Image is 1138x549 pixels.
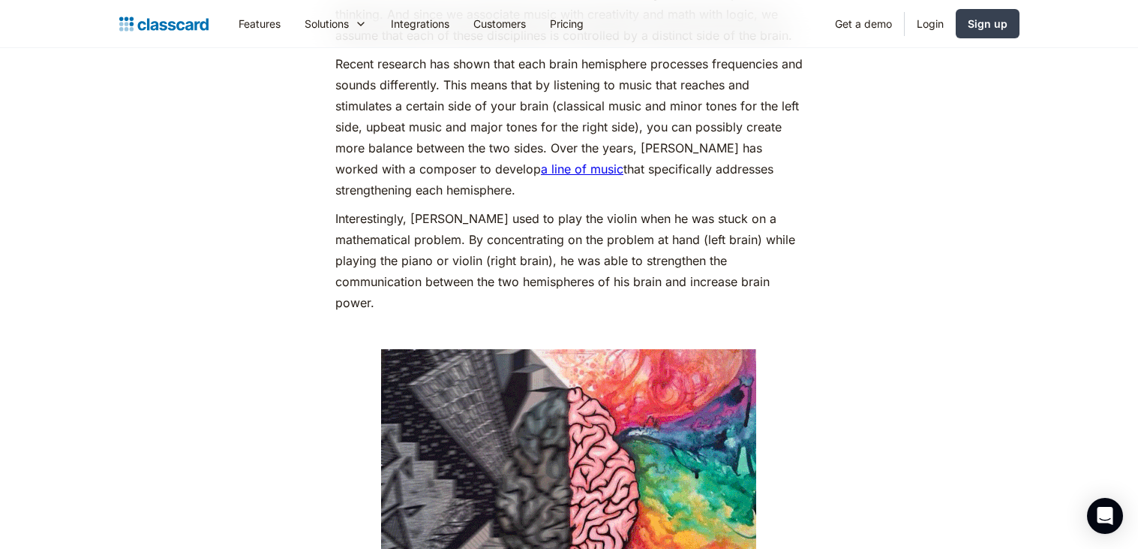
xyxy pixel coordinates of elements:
a: Get a demo [823,7,904,41]
a: a line of music [541,161,623,176]
a: Integrations [379,7,461,41]
div: Sign up [968,16,1007,32]
div: Open Intercom Messenger [1087,498,1123,534]
a: Login [905,7,956,41]
p: Interestingly, [PERSON_NAME] used to play the violin when he was stuck on a mathematical problem.... [335,208,803,313]
div: Solutions [305,16,349,32]
a: Sign up [956,9,1019,38]
p: Recent research has shown that each brain hemisphere processes frequencies and sounds differently... [335,53,803,201]
a: Features [227,7,293,41]
div: Solutions [293,7,379,41]
a: Customers [461,7,538,41]
p: ‍ [335,321,803,342]
a: home [119,14,209,35]
a: Pricing [538,7,596,41]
